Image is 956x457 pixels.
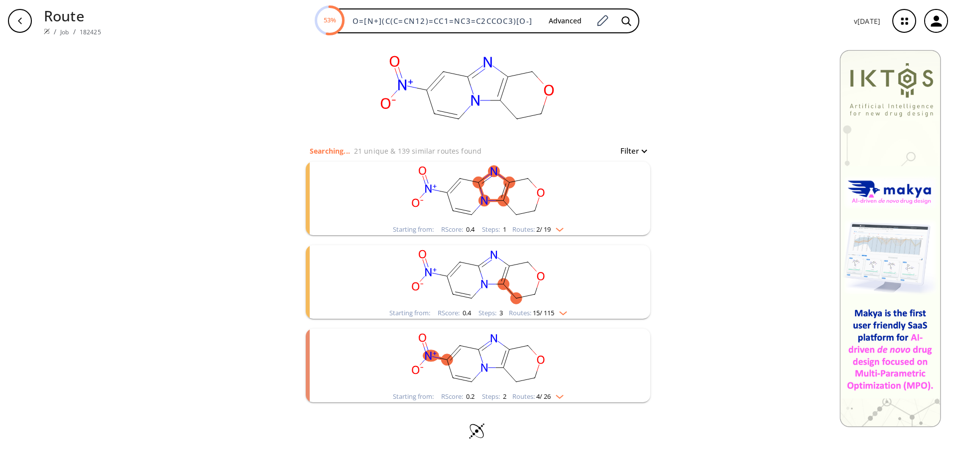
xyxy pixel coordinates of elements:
p: Route [44,5,101,26]
img: Down [554,307,567,315]
div: Steps : [482,226,506,233]
button: Advanced [541,12,590,30]
li: / [54,26,56,37]
p: 21 unique & 139 similar routes found [354,146,481,156]
svg: O=[N+](C(C=CN12)=CC1=NC3=C2CCOC3)[O-] [367,35,567,145]
span: 15 / 115 [533,310,554,316]
span: 2 / 19 [536,226,551,233]
div: Steps : [482,393,506,400]
a: Job [60,28,69,36]
div: Starting from: [389,310,430,316]
ul: clusters [306,157,650,407]
div: Routes: [512,393,564,400]
p: Searching... [310,146,350,156]
input: Enter SMILES [347,16,541,26]
div: Routes: [509,310,567,316]
div: RScore : [441,393,475,400]
span: 0.2 [465,392,475,401]
span: 4 / 26 [536,393,551,400]
span: 2 [501,392,506,401]
div: Starting from: [393,226,434,233]
p: v [DATE] [854,16,880,26]
span: 3 [498,308,503,317]
text: 53% [323,15,336,24]
li: / [73,26,76,37]
svg: O=[N+]([O-])c1ccn2c3c(nc2c1)COCC3 [349,329,607,391]
span: 0.4 [465,225,475,234]
img: Spaya logo [44,28,50,34]
button: Filter [614,147,646,155]
span: 1 [501,225,506,234]
div: Starting from: [393,393,434,400]
div: RScore : [438,310,471,316]
div: Routes: [512,226,564,233]
svg: O=[N+]([O-])c1ccn2c3c(nc2c1)COCC3 [349,162,607,224]
div: RScore : [441,226,475,233]
span: 0.4 [461,308,471,317]
div: Steps : [478,310,503,316]
img: Down [551,224,564,232]
a: 182425 [80,28,101,36]
img: Banner [839,50,941,427]
img: Down [551,391,564,399]
svg: O=[N+]([O-])c1ccn2c3c(nc2c1)COCC3 [349,245,607,307]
